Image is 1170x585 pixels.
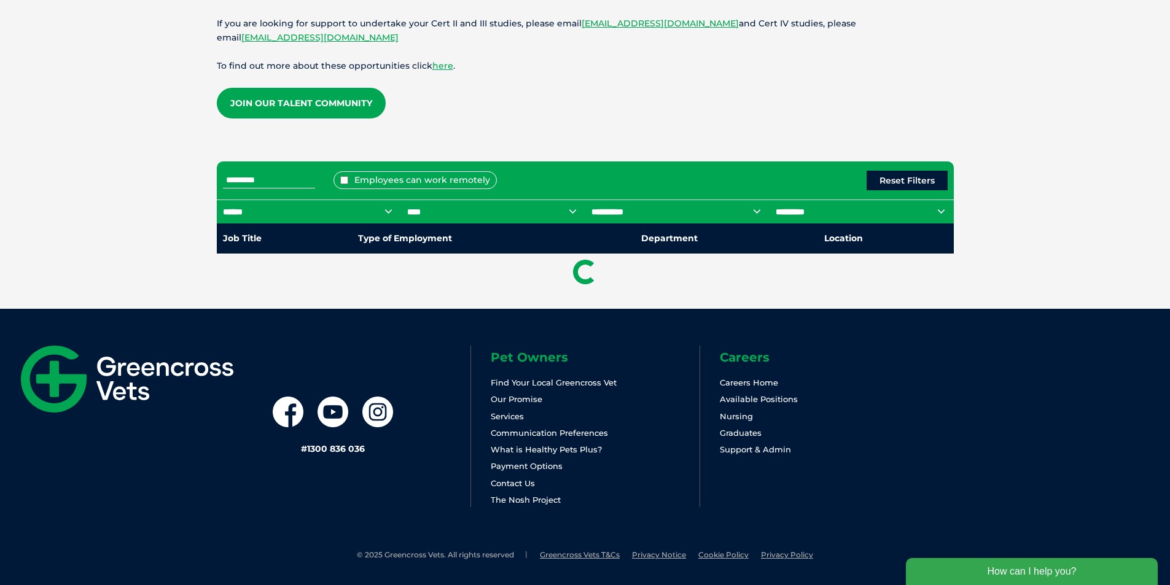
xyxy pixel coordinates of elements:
[217,59,954,73] p: To find out more about these opportunities click .
[491,461,563,471] a: Payment Options
[491,444,602,454] a: What is Healthy Pets Plus?
[491,351,700,363] h6: Pet Owners
[720,411,753,421] a: Nursing
[632,550,686,559] a: Privacy Notice
[720,351,929,363] h6: Careers
[491,378,617,387] a: Find Your Local Greencross Vet
[358,233,452,244] nobr: Type of Employment
[301,443,365,454] a: #1300 836 036
[491,411,524,421] a: Services
[241,32,399,43] a: [EMAIL_ADDRESS][DOMAIN_NAME]
[301,443,307,454] span: #
[761,550,813,559] a: Privacy Policy
[491,478,535,488] a: Contact Us
[720,444,791,454] a: Support & Admin
[698,550,749,559] a: Cookie Policy
[540,550,620,559] a: Greencross Vets T&Cs
[641,233,698,244] nobr: Department
[217,17,954,45] p: If you are looking for support to undertake your Cert II and III studies, please email and Cert I...
[333,171,497,189] label: Employees can work remotely
[491,394,542,404] a: Our Promise
[720,394,798,404] a: Available Positions
[223,233,262,244] nobr: Job Title
[432,60,453,71] a: here
[824,233,863,244] nobr: Location
[867,171,948,190] button: Reset Filters
[491,495,561,505] a: The Nosh Project
[582,18,739,29] a: [EMAIL_ADDRESS][DOMAIN_NAME]
[340,176,348,184] input: Employees can work remotely
[720,428,762,438] a: Graduates
[7,7,259,34] div: How can I help you?
[491,428,608,438] a: Communication Preferences
[217,88,386,118] a: Join our Talent Community
[720,378,778,387] a: Careers Home
[357,550,528,560] li: © 2025 Greencross Vets. All rights reserved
